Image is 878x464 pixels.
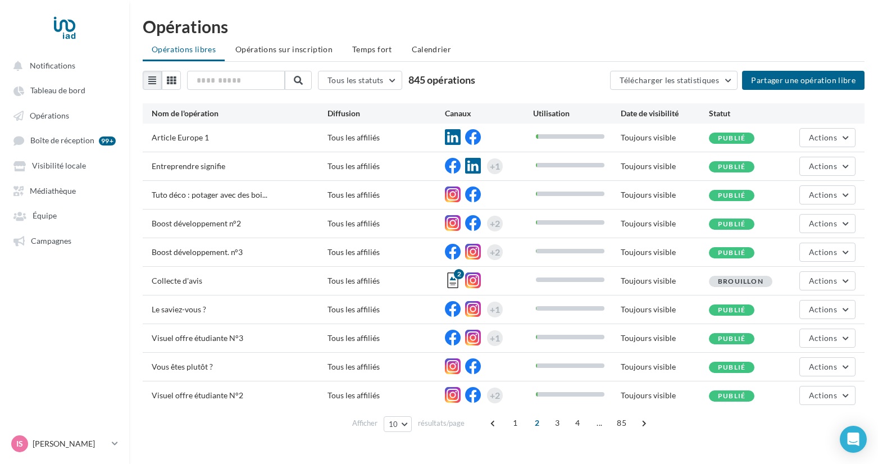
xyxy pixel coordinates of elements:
[327,247,445,258] div: Tous les affiliés
[327,189,445,201] div: Tous les affiliés
[445,108,533,119] div: Canaux
[16,438,23,449] span: Is
[621,247,709,258] div: Toujours visible
[143,18,865,35] div: Opérations
[742,71,865,90] button: Partager une opération libre
[454,269,464,279] div: 2
[506,414,524,432] span: 1
[718,248,745,257] span: Publié
[621,304,709,315] div: Toujours visible
[809,133,837,142] span: Actions
[327,390,445,401] div: Tous les affiliés
[533,108,621,119] div: Utilisation
[799,357,856,376] button: Actions
[152,333,243,343] span: Visuel offre étudiante N°3
[809,390,837,400] span: Actions
[33,438,107,449] p: [PERSON_NAME]
[7,55,118,75] button: Notifications
[490,216,500,231] div: +2
[799,157,856,176] button: Actions
[799,300,856,319] button: Actions
[621,390,709,401] div: Toujours visible
[327,108,445,119] div: Diffusion
[152,219,241,228] span: Boost développement n°2
[327,304,445,315] div: Tous les affiliés
[99,137,116,145] div: 99+
[32,161,86,171] span: Visibilité locale
[840,426,867,453] div: Open Intercom Messenger
[327,275,445,286] div: Tous les affiliés
[621,218,709,229] div: Toujours visible
[799,386,856,405] button: Actions
[809,333,837,343] span: Actions
[408,74,475,86] span: 845 opérations
[610,71,738,90] button: Télécharger les statistiques
[621,275,709,286] div: Toujours visible
[809,247,837,257] span: Actions
[7,230,122,251] a: Campagnes
[412,44,452,54] span: Calendrier
[548,414,566,432] span: 3
[718,134,745,142] span: Publié
[621,161,709,172] div: Toujours visible
[152,108,327,119] div: Nom de l'opération
[327,333,445,344] div: Tous les affiliés
[809,161,837,171] span: Actions
[30,111,69,120] span: Opérations
[327,361,445,372] div: Tous les affiliés
[612,414,631,432] span: 85
[490,244,500,260] div: +2
[718,162,745,171] span: Publié
[718,277,763,285] span: Brouillon
[490,158,500,174] div: +1
[718,306,745,314] span: Publié
[352,44,392,54] span: Temps fort
[318,71,402,90] button: Tous les statuts
[7,130,122,151] a: Boîte de réception 99+
[799,271,856,290] button: Actions
[809,304,837,314] span: Actions
[33,211,57,221] span: Équipe
[152,304,206,314] span: Le saviez-vous ?
[621,108,709,119] div: Date de visibilité
[809,362,837,371] span: Actions
[490,330,500,346] div: +1
[809,219,837,228] span: Actions
[30,136,94,145] span: Boîte de réception
[352,418,377,429] span: Afficher
[384,416,412,432] button: 10
[718,392,745,400] span: Publié
[9,433,120,454] a: Is [PERSON_NAME]
[620,75,719,85] span: Télécharger les statistiques
[7,205,122,225] a: Équipe
[590,414,608,432] span: ...
[799,214,856,233] button: Actions
[7,155,122,175] a: Visibilité locale
[799,243,856,262] button: Actions
[152,247,243,257] span: Boost développement. n°3
[709,108,797,119] div: Statut
[418,418,465,429] span: résultats/page
[389,420,398,429] span: 10
[718,363,745,371] span: Publié
[490,302,500,317] div: +1
[152,390,243,400] span: Visuel offre étudiante N°2
[799,185,856,204] button: Actions
[30,186,76,195] span: Médiathèque
[528,414,546,432] span: 2
[718,191,745,199] span: Publié
[30,61,75,70] span: Notifications
[809,276,837,285] span: Actions
[718,220,745,228] span: Publié
[621,361,709,372] div: Toujours visible
[31,236,71,245] span: Campagnes
[327,132,445,143] div: Tous les affiliés
[809,190,837,199] span: Actions
[327,75,384,85] span: Tous les statuts
[621,132,709,143] div: Toujours visible
[568,414,586,432] span: 4
[7,105,122,125] a: Opérations
[7,180,122,201] a: Médiathèque
[718,334,745,343] span: Publié
[30,86,85,95] span: Tableau de bord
